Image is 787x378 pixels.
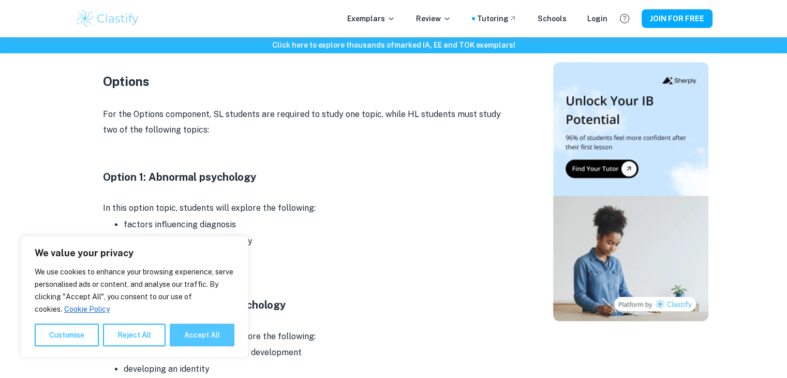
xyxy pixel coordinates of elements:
[103,324,166,346] button: Reject All
[587,13,607,24] a: Login
[170,324,234,346] button: Accept All
[477,13,517,24] a: Tutoring
[124,233,517,250] li: etiology of abnormal psychology
[103,107,517,138] p: For the Options component, SL students are required to study one topic, while HL students must st...
[64,304,110,314] a: Cookie Policy
[124,250,517,266] li: treatment of disorders
[124,361,517,377] li: developing an identity
[103,329,517,344] p: In this option topic, students will explore the following:
[553,62,708,321] img: Thumbnail
[103,200,517,216] p: In this option topic, students will explore the following:
[103,297,517,313] h4: Option 2: Developmental psychology
[642,9,712,28] button: JOIN FOR FREE
[103,72,517,91] h3: Options
[35,247,234,259] p: We value your privacy
[103,169,517,185] h4: Option 1: Abnormal psychology
[538,13,567,24] a: Schools
[416,13,451,24] p: Review
[124,216,517,233] li: factors influencing diagnosis
[2,39,785,51] h6: Click here to explore thousands of marked IA, EE and TOK exemplars !
[35,266,234,315] p: We use cookies to enhance your browsing experience, serve personalised ads or content, and analys...
[21,236,248,357] div: We value your privacy
[75,8,141,29] img: Clastify logo
[124,344,517,361] li: infleunes on cognitive and social development
[347,13,395,24] p: Exemplars
[616,10,633,27] button: Help and Feedback
[35,324,99,346] button: Customise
